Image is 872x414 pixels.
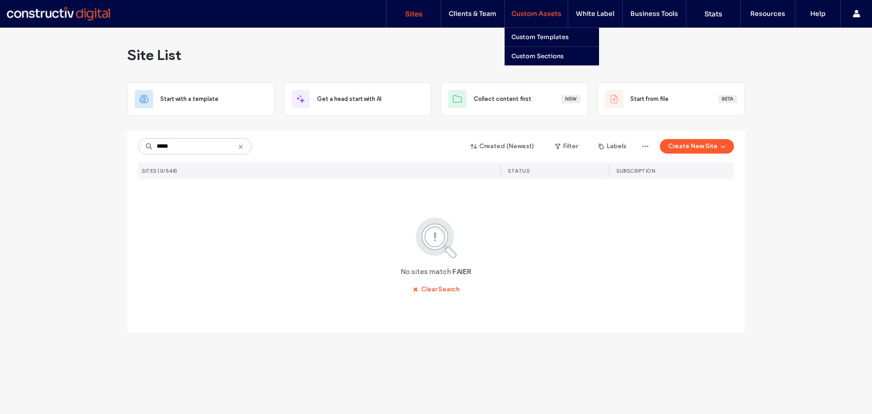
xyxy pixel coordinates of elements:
[616,168,655,174] span: SUBSCRIPTION
[511,10,561,18] label: Custom Assets
[546,139,587,154] button: Filter
[750,10,785,18] label: Resources
[405,282,468,297] button: Clear Search
[704,10,722,18] label: Stats
[127,82,275,116] div: Start with a template
[160,95,218,104] span: Start with a template
[452,267,471,277] span: FAIER
[317,95,381,104] span: Get a head start with AI
[561,95,580,103] div: New
[630,10,678,18] label: Business Tools
[441,82,588,116] div: Collect content firstNew
[511,52,564,60] label: Custom Sections
[449,10,496,18] label: Clients & Team
[576,10,614,18] label: White Label
[405,10,422,18] label: Sites
[511,33,569,41] label: Custom Templates
[284,82,431,116] div: Get a head start with AI
[630,95,669,104] span: Start from file
[660,139,734,154] button: Create New Site
[590,139,634,154] button: Labels
[127,46,181,64] span: Site List
[508,168,530,174] span: STATUS
[511,47,599,65] a: Custom Sections
[401,267,451,277] span: No sites match
[463,139,542,154] button: Created (Newest)
[810,10,826,18] label: Help
[718,95,737,103] div: Beta
[511,28,599,46] a: Custom Templates
[142,168,178,174] span: SITES (0/548)
[597,82,745,116] div: Start from fileBeta
[403,216,469,259] img: search.svg
[474,95,531,104] span: Collect content first
[20,6,39,15] span: Help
